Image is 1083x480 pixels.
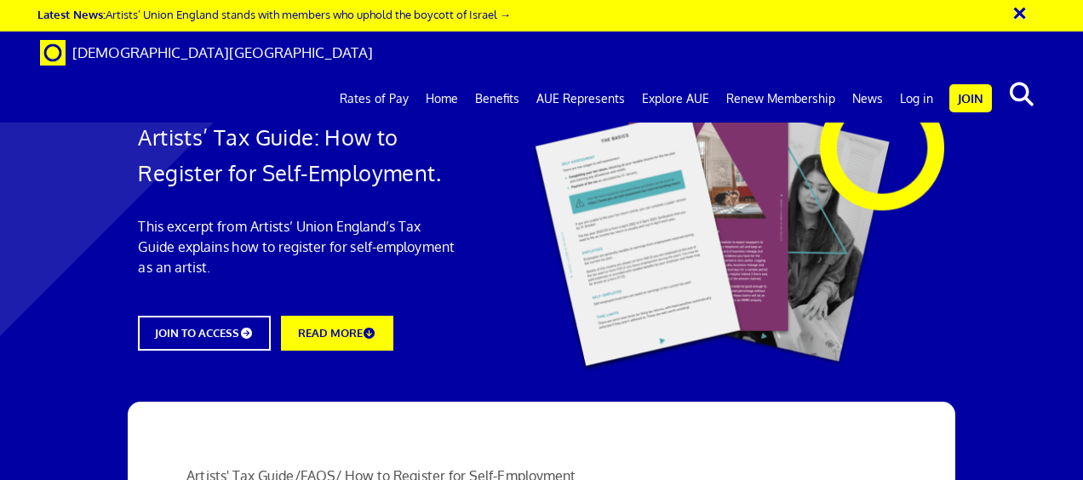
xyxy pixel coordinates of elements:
a: JOIN TO ACCESS [138,316,270,351]
a: Log in [891,77,942,120]
a: Brand [DEMOGRAPHIC_DATA][GEOGRAPHIC_DATA] [27,31,386,74]
a: Rates of Pay [331,77,417,120]
a: Join [949,84,992,112]
a: READ MORE [281,316,393,351]
button: search [995,77,1047,112]
a: Latest News:Artists’ Union England stands with members who uphold the boycott of Israel → [37,7,511,21]
strong: Latest News: [37,7,106,21]
a: Renew Membership [718,77,844,120]
a: Explore AUE [633,77,718,120]
p: This excerpt from Artists’ Union England’s Tax Guide explains how to register for self-employment... [138,216,459,277]
a: AUE Represents [528,77,633,120]
a: News [844,77,891,120]
a: Benefits [467,77,528,120]
span: [DEMOGRAPHIC_DATA][GEOGRAPHIC_DATA] [72,43,373,61]
h1: Artists’ Tax Guide: How to Register for Self-Employment. [138,119,459,191]
a: Home [417,77,467,120]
